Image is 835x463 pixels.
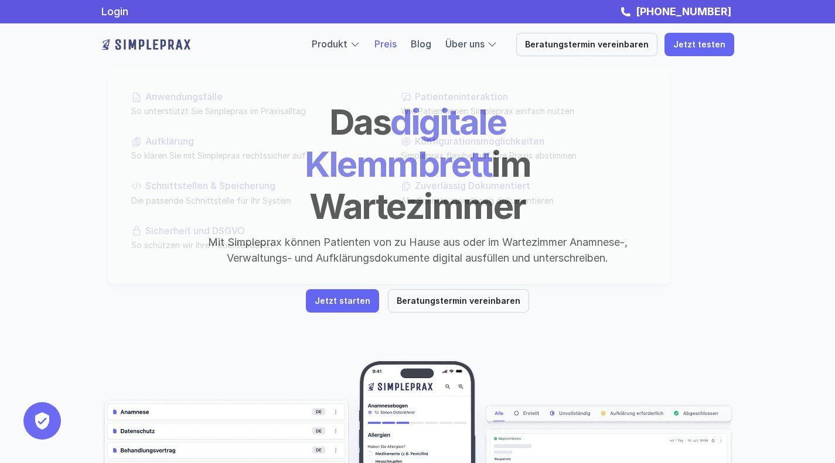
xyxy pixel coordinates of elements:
[633,5,734,18] a: [PHONE_NUMBER]
[516,33,657,56] a: Beratungstermin vereinbaren
[306,289,379,313] a: Jetzt starten
[216,101,620,227] h1: digitale Klemmbrett
[397,296,520,306] p: Beratungstermin vereinbaren
[374,38,397,50] a: Preis
[636,5,731,18] strong: [PHONE_NUMBER]
[315,296,370,306] p: Jetzt starten
[101,5,128,18] a: Login
[388,289,529,313] a: Beratungstermin vereinbaren
[309,143,537,227] span: im Wartezimmer
[198,234,638,266] p: Mit Simpleprax können Patienten von zu Hause aus oder im Wartezimmer Anamnese-, Verwaltungs- und ...
[664,33,734,56] a: Jetzt testen
[411,38,431,50] a: Blog
[673,40,725,50] p: Jetzt testen
[445,38,485,50] a: Über uns
[329,101,391,143] span: Das
[312,38,347,50] a: Produkt
[525,40,649,50] p: Beratungstermin vereinbaren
